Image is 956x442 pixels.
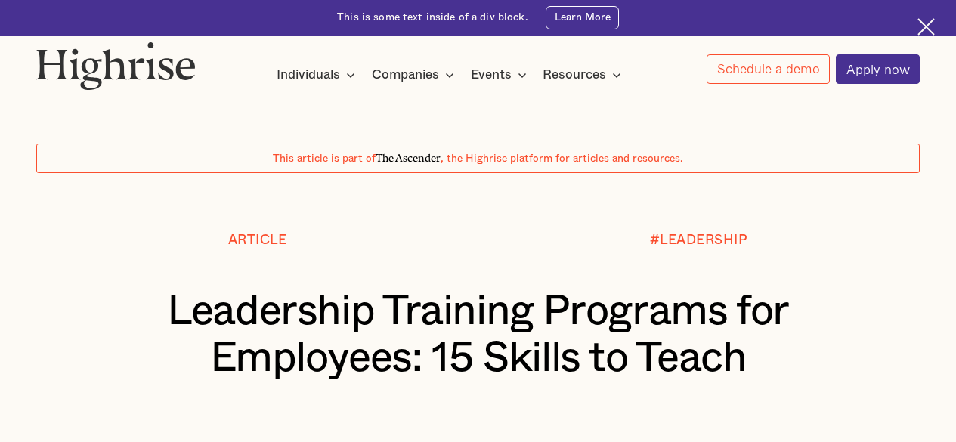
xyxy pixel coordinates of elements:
div: Companies [372,66,439,84]
div: This is some text inside of a div block. [337,11,528,25]
a: Apply now [836,54,920,84]
span: The Ascender [376,150,441,162]
div: Resources [543,66,606,84]
div: #LEADERSHIP [650,233,748,248]
div: Events [471,66,512,84]
div: Individuals [277,66,360,84]
img: Highrise logo [36,42,196,90]
div: Companies [372,66,459,84]
h1: Leadership Training Programs for Employees: 15 Skills to Teach [73,289,883,382]
span: This article is part of [273,153,376,164]
div: Article [228,233,287,248]
div: Resources [543,66,626,84]
div: Individuals [277,66,340,84]
img: Cross icon [917,18,935,36]
span: , the Highrise platform for articles and resources. [441,153,683,164]
a: Schedule a demo [707,54,830,84]
div: Events [471,66,531,84]
a: Learn More [546,6,619,29]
